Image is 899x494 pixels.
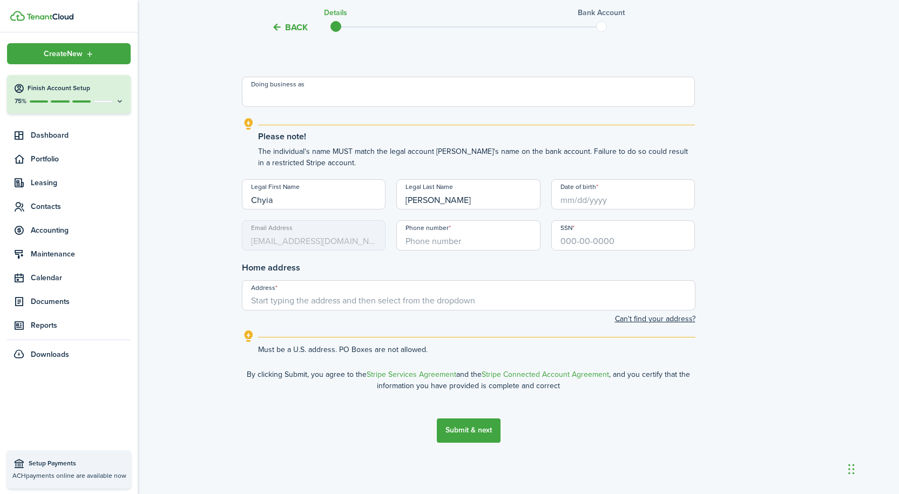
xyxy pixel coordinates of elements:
[7,125,131,146] a: Dashboard
[615,314,695,324] button: Can't find your address?
[242,330,255,343] i: outline
[396,179,540,209] input: Last name
[7,43,131,64] button: Open menu
[719,377,899,494] iframe: Chat Widget
[12,471,125,481] p: ACH
[242,118,255,131] i: outline
[437,418,501,443] button: Submit & next
[551,179,695,209] input: mm/dd/yyyy
[272,22,308,33] button: Back
[242,261,695,275] h3: Home address
[31,296,131,307] span: Documents
[31,153,131,165] span: Portfolio
[26,471,126,481] span: payments online are available now
[31,248,131,260] span: Maintenance
[367,369,456,380] a: Stripe Services Agreement
[258,132,695,141] explanation-title: Please note!
[26,13,73,20] img: TenantCloud
[7,75,131,114] button: Finish Account Setup75%
[31,272,131,283] span: Calendar
[242,179,386,209] input: First name
[31,177,131,188] span: Leasing
[324,7,347,18] h3: Details
[28,84,124,93] h4: Finish Account Setup
[13,97,27,106] p: 75%
[29,458,125,469] span: Setup Payments
[242,369,695,391] div: By clicking Submit, you agree to the and the , and you certify that the information you have prov...
[578,7,625,18] h3: Bank account
[31,349,69,360] span: Downloads
[258,344,695,355] explanation-description: Must be a U.S. address. PO Boxes are not allowed.
[7,450,131,489] a: Setup PaymentsACHpayments online are available now
[242,280,695,310] input: Start typing the address and then select from the dropdown
[258,146,695,168] explanation-description: The individual's name MUST match the legal account [PERSON_NAME]'s name on the bank account. Fail...
[31,201,131,212] span: Contacts
[848,453,855,485] div: Drag
[44,50,83,58] span: Create New
[31,320,131,331] span: Reports
[10,11,25,21] img: TenantCloud
[31,130,131,141] span: Dashboard
[7,315,131,336] a: Reports
[31,225,131,236] span: Accounting
[482,369,609,380] a: Stripe Connected Account Agreement
[396,220,540,251] input: Phone number
[551,220,695,251] input: 000-00-0000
